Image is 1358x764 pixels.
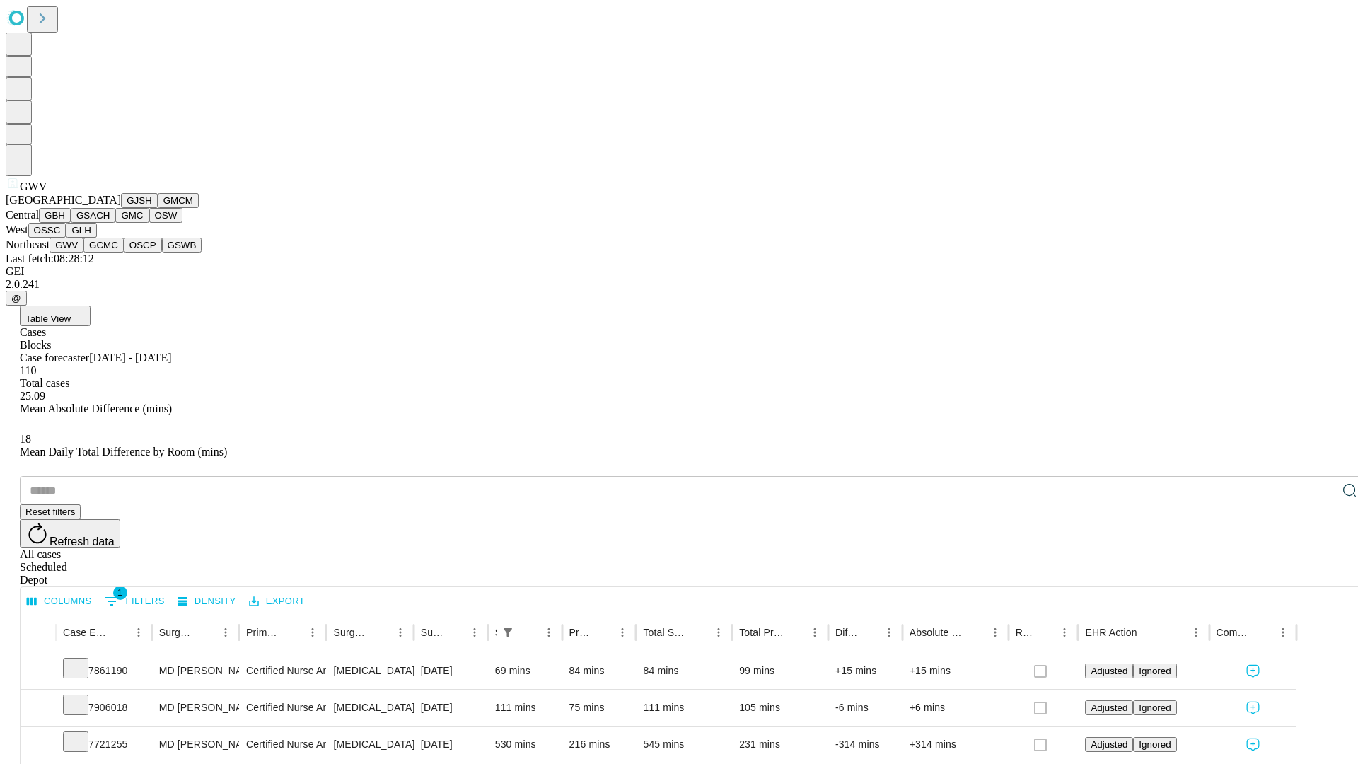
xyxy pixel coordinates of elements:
[643,627,687,638] div: Total Scheduled Duration
[20,519,120,548] button: Refresh data
[643,653,725,689] div: 84 mins
[6,265,1352,278] div: GEI
[593,623,613,642] button: Sort
[25,313,71,324] span: Table View
[101,590,168,613] button: Show filters
[910,653,1002,689] div: +15 mins
[333,690,406,726] div: [MEDICAL_DATA] LEG,KNEE, ANKLE DEEP
[569,627,592,638] div: Predicted In Room Duration
[25,507,75,517] span: Reset filters
[159,690,232,726] div: MD [PERSON_NAME] [PERSON_NAME] Md
[159,627,195,638] div: Surgeon Name
[246,627,282,638] div: Primary Service
[739,690,821,726] div: 105 mins
[20,352,89,364] span: Case forecaster
[1133,737,1176,752] button: Ignored
[20,306,91,326] button: Table View
[739,627,784,638] div: Total Predicted Duration
[835,690,895,726] div: -6 mins
[6,194,121,206] span: [GEOGRAPHIC_DATA]
[1133,664,1176,678] button: Ignored
[1035,623,1055,642] button: Sort
[1139,666,1171,676] span: Ignored
[149,208,183,223] button: OSW
[333,653,406,689] div: [MEDICAL_DATA] SKIN [MEDICAL_DATA] MUSCLE AND BONE
[333,627,368,638] div: Surgery Name
[162,238,202,253] button: GSWB
[495,627,497,638] div: Scheduled In Room Duration
[421,690,481,726] div: [DATE]
[6,224,28,236] span: West
[689,623,709,642] button: Sort
[246,727,319,763] div: Certified Nurse Anesthetist
[159,653,232,689] div: MD [PERSON_NAME] [PERSON_NAME] Md
[1085,737,1133,752] button: Adjusted
[245,591,308,613] button: Export
[421,627,443,638] div: Surgery Date
[879,623,899,642] button: Menu
[1139,702,1171,713] span: Ignored
[6,291,27,306] button: @
[1085,627,1137,638] div: EHR Action
[539,623,559,642] button: Menu
[421,653,481,689] div: [DATE]
[333,727,406,763] div: [MEDICAL_DATA]
[109,623,129,642] button: Sort
[1091,666,1127,676] span: Adjusted
[6,209,39,221] span: Central
[495,690,555,726] div: 111 mins
[89,352,171,364] span: [DATE] - [DATE]
[643,727,725,763] div: 545 mins
[23,591,95,613] button: Select columns
[495,727,555,763] div: 530 mins
[159,727,232,763] div: MD [PERSON_NAME] [PERSON_NAME] Md
[859,623,879,642] button: Sort
[569,727,629,763] div: 216 mins
[20,377,69,389] span: Total cases
[71,208,115,223] button: GSACH
[709,623,729,642] button: Menu
[174,591,240,613] button: Density
[445,623,465,642] button: Sort
[20,403,172,415] span: Mean Absolute Difference (mins)
[1273,623,1293,642] button: Menu
[805,623,825,642] button: Menu
[569,690,629,726] div: 75 mins
[965,623,985,642] button: Sort
[569,653,629,689] div: 84 mins
[283,623,303,642] button: Sort
[1091,739,1127,750] span: Adjusted
[20,390,45,402] span: 25.09
[910,627,964,638] div: Absolute Difference
[1253,623,1273,642] button: Sort
[465,623,484,642] button: Menu
[495,653,555,689] div: 69 mins
[1139,623,1159,642] button: Sort
[115,208,149,223] button: GMC
[66,223,96,238] button: GLH
[28,223,66,238] button: OSSC
[1139,739,1171,750] span: Ignored
[303,623,323,642] button: Menu
[1016,627,1034,638] div: Resolved in EHR
[498,623,518,642] div: 1 active filter
[1186,623,1206,642] button: Menu
[20,504,81,519] button: Reset filters
[1133,700,1176,715] button: Ignored
[28,733,49,758] button: Expand
[390,623,410,642] button: Menu
[83,238,124,253] button: GCMC
[519,623,539,642] button: Sort
[613,623,632,642] button: Menu
[129,623,149,642] button: Menu
[20,180,47,192] span: GWV
[124,238,162,253] button: OSCP
[216,623,236,642] button: Menu
[28,696,49,721] button: Expand
[910,690,1002,726] div: +6 mins
[985,623,1005,642] button: Menu
[121,193,158,208] button: GJSH
[835,653,895,689] div: +15 mins
[1055,623,1074,642] button: Menu
[498,623,518,642] button: Show filters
